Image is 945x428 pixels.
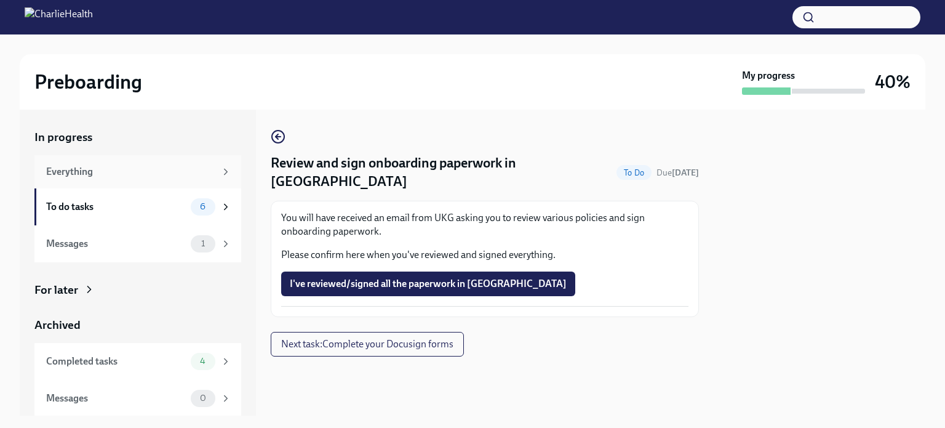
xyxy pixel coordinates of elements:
[193,202,213,211] span: 6
[34,155,241,188] a: Everything
[46,392,186,405] div: Messages
[34,282,78,298] div: For later
[25,7,93,27] img: CharlieHealth
[281,338,453,350] span: Next task : Complete your Docusign forms
[46,237,186,251] div: Messages
[193,357,213,366] span: 4
[656,168,699,178] span: Due
[34,225,241,262] a: Messages1
[616,168,652,177] span: To Do
[34,282,241,298] a: For later
[34,343,241,380] a: Completed tasks4
[34,70,142,94] h2: Preboarding
[34,317,241,333] a: Archived
[271,332,464,357] button: Next task:Complete your Docusign forms
[281,248,688,262] p: Please confirm here when you've reviewed and signed everything.
[672,168,699,178] strong: [DATE]
[34,188,241,225] a: To do tasks6
[290,278,567,290] span: I've reviewed/signed all the paperwork in [GEOGRAPHIC_DATA]
[46,200,186,214] div: To do tasks
[194,239,212,248] span: 1
[281,272,575,296] button: I've reviewed/signed all the paperwork in [GEOGRAPHIC_DATA]
[34,380,241,417] a: Messages0
[46,355,186,368] div: Completed tasks
[875,71,911,93] h3: 40%
[742,69,795,83] strong: My progress
[281,211,688,238] p: You will have received an email from UKG asking you to review various policies and sign onboardin...
[193,394,213,403] span: 0
[656,167,699,179] span: September 7th, 2025 09:00
[46,165,215,179] div: Everything
[271,154,612,191] h4: Review and sign onboarding paperwork in [GEOGRAPHIC_DATA]
[34,129,241,145] a: In progress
